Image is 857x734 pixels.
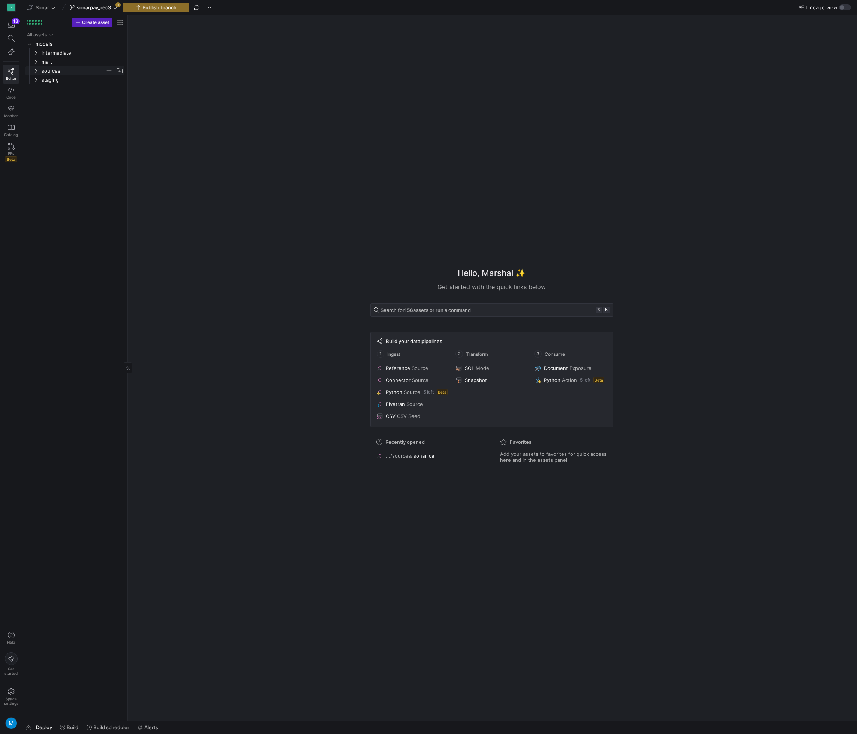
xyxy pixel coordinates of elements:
div: All assets [27,32,47,37]
button: Getstarted [3,649,19,679]
span: Alerts [144,724,158,730]
span: Add your assets to favorites for quick access here and in the assets panel [500,451,607,463]
kbd: ⌘ [596,307,602,313]
span: Build [67,724,78,730]
span: Search for assets or run a command [381,307,471,313]
button: Search for156assets or run a command⌘k [370,303,613,317]
span: Document [544,365,568,371]
span: sonar_ca [414,453,434,459]
a: Spacesettings [3,685,19,709]
span: Editor [6,76,16,81]
span: 5 left [580,377,590,383]
div: Press SPACE to select this row. [25,30,124,39]
span: Action [562,377,577,383]
span: Reference [386,365,410,371]
span: Source [412,377,428,383]
button: 18 [3,18,19,31]
span: intermediate [42,49,123,57]
h1: Hello, Marshal ✨ [458,267,526,279]
a: Code [3,84,19,102]
a: PRsBeta [3,140,19,165]
a: Monitor [3,102,19,121]
img: https://lh3.googleusercontent.com/a/ACg8ocIIIPPK56-UitbqMzJxr_MwuuHMgqXeggjCSIT17pyze7hLHw=s96-c [5,717,17,729]
span: CSV [386,413,396,419]
span: Build your data pipelines [386,338,442,344]
span: CSV Seed [397,413,420,419]
span: Favorites [510,439,532,445]
span: Beta [5,156,17,162]
span: Fivetran [386,401,405,407]
button: Publish branch [123,3,189,12]
span: Create asset [82,20,109,25]
span: Connector [386,377,411,383]
button: PythonSource5 leftBeta [375,388,450,397]
button: DocumentExposure [533,364,608,373]
button: ConnectorSource [375,376,450,385]
span: Source [404,389,420,395]
button: sonarpay_rec3 [68,3,120,12]
span: Lineage view [806,4,838,10]
span: .../sources/ [386,453,413,459]
span: Sonar [36,4,49,10]
span: models [36,40,123,48]
button: Snapshot [454,376,529,385]
span: Code [6,95,16,99]
div: S [7,4,15,11]
a: Catalog [3,121,19,140]
button: Help [3,628,19,648]
div: Press SPACE to select this row. [25,48,124,57]
button: ReferenceSource [375,364,450,373]
span: Build scheduler [93,724,129,730]
div: 18 [12,18,20,24]
span: 5 left [423,389,434,395]
span: Beta [437,389,448,395]
span: Publish branch [142,4,177,10]
span: Python [544,377,560,383]
span: Source [412,365,428,371]
span: Monitor [4,114,18,118]
button: .../sources/sonar_ca [375,451,485,461]
span: PRs [8,151,14,156]
div: Press SPACE to select this row. [25,57,124,66]
button: Build scheduler [83,721,133,734]
kbd: k [603,307,610,313]
span: Model [476,365,490,371]
button: Create asset [72,18,112,27]
span: Deploy [36,724,52,730]
strong: 156 [405,307,413,313]
span: SQL [465,365,474,371]
button: PythonAction5 leftBeta [533,376,608,385]
button: SQLModel [454,364,529,373]
div: Press SPACE to select this row. [25,39,124,48]
span: Beta [593,377,604,383]
span: Space settings [4,697,18,706]
button: https://lh3.googleusercontent.com/a/ACg8ocIIIPPK56-UitbqMzJxr_MwuuHMgqXeggjCSIT17pyze7hLHw=s96-c [3,715,19,731]
div: Press SPACE to select this row. [25,66,124,75]
button: Build [57,721,82,734]
a: S [3,1,19,14]
span: Recently opened [385,439,425,445]
span: Exposure [569,365,592,371]
span: staging [42,76,123,84]
button: Alerts [134,721,162,734]
span: Source [406,401,423,407]
span: Get started [4,667,18,676]
button: Sonar [25,3,58,12]
a: Editor [3,65,19,84]
span: Help [6,640,16,644]
span: Python [386,389,402,395]
span: Snapshot [465,377,487,383]
span: Catalog [4,132,18,137]
button: CSVCSV Seed [375,412,450,421]
span: sonarpay_rec3 [77,4,111,10]
div: Get started with the quick links below [370,282,613,291]
span: sources [42,67,105,75]
button: FivetranSource [375,400,450,409]
div: Press SPACE to select this row. [25,75,124,84]
span: mart [42,58,123,66]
